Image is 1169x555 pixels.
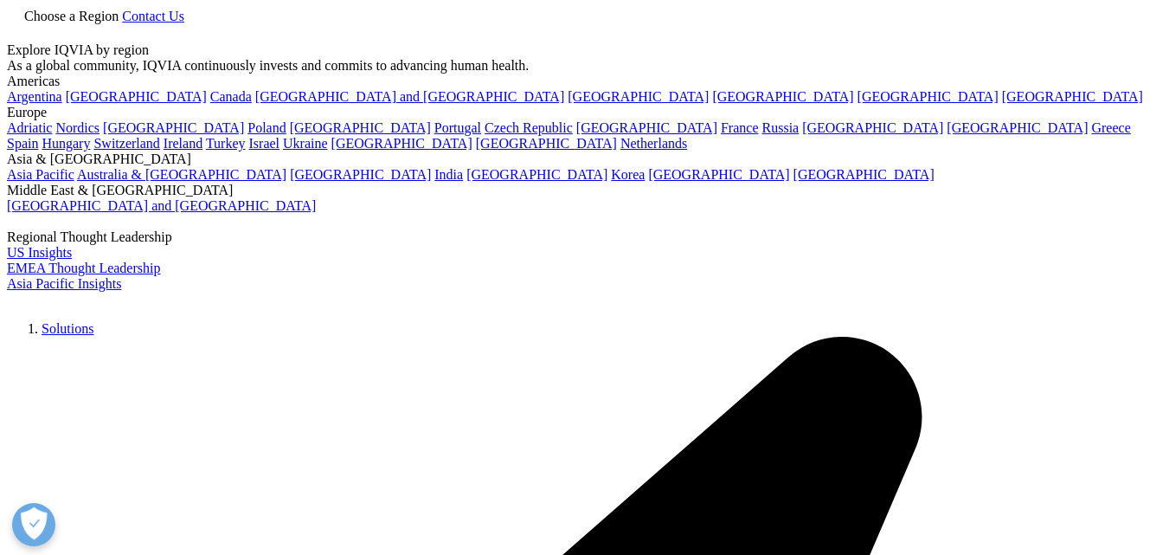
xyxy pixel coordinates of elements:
a: Netherlands [620,136,687,151]
a: [GEOGRAPHIC_DATA] [568,89,709,104]
a: India [434,167,463,182]
a: EMEA Thought Leadership [7,261,160,275]
a: Asia Pacific [7,167,74,182]
a: [GEOGRAPHIC_DATA] [576,120,717,135]
div: Asia & [GEOGRAPHIC_DATA] [7,152,1162,167]
a: Spain [7,136,38,151]
a: [GEOGRAPHIC_DATA] [466,167,607,182]
a: Australia & [GEOGRAPHIC_DATA] [77,167,286,182]
a: [GEOGRAPHIC_DATA] [793,167,935,182]
a: Poland [247,120,286,135]
a: Switzerland [93,136,159,151]
a: Czech Republic [485,120,573,135]
div: Middle East & [GEOGRAPHIC_DATA] [7,183,1162,198]
span: Choose a Region [24,9,119,23]
a: Turkey [206,136,246,151]
a: [GEOGRAPHIC_DATA] [476,136,617,151]
a: Argentina [7,89,62,104]
a: [GEOGRAPHIC_DATA] [290,120,431,135]
a: US Insights [7,245,72,260]
a: Russia [762,120,800,135]
a: Ukraine [283,136,328,151]
a: [GEOGRAPHIC_DATA] [947,120,1088,135]
a: [GEOGRAPHIC_DATA] and [GEOGRAPHIC_DATA] [255,89,564,104]
a: Hungary [42,136,90,151]
a: France [721,120,759,135]
a: Adriatic [7,120,52,135]
a: Solutions [42,321,93,336]
a: Israel [249,136,280,151]
a: [GEOGRAPHIC_DATA] [290,167,431,182]
a: Ireland [164,136,202,151]
a: Contact Us [122,9,184,23]
div: As a global community, IQVIA continuously invests and commits to advancing human health. [7,58,1162,74]
a: Portugal [434,120,481,135]
a: [GEOGRAPHIC_DATA] and [GEOGRAPHIC_DATA] [7,198,316,213]
a: Greece [1091,120,1130,135]
a: Korea [611,167,645,182]
a: [GEOGRAPHIC_DATA] [857,89,999,104]
a: [GEOGRAPHIC_DATA] [802,120,943,135]
a: [GEOGRAPHIC_DATA] [648,167,789,182]
a: [GEOGRAPHIC_DATA] [331,136,472,151]
a: Asia Pacific Insights [7,276,121,291]
a: Nordics [55,120,100,135]
a: [GEOGRAPHIC_DATA] [712,89,853,104]
div: Europe [7,105,1162,120]
a: [GEOGRAPHIC_DATA] [1002,89,1143,104]
div: Americas [7,74,1162,89]
div: Explore IQVIA by region [7,42,1162,58]
a: [GEOGRAPHIC_DATA] [103,120,244,135]
button: Open Preferences [12,503,55,546]
div: Regional Thought Leadership [7,229,1162,245]
a: [GEOGRAPHIC_DATA] [66,89,207,104]
a: Canada [210,89,252,104]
